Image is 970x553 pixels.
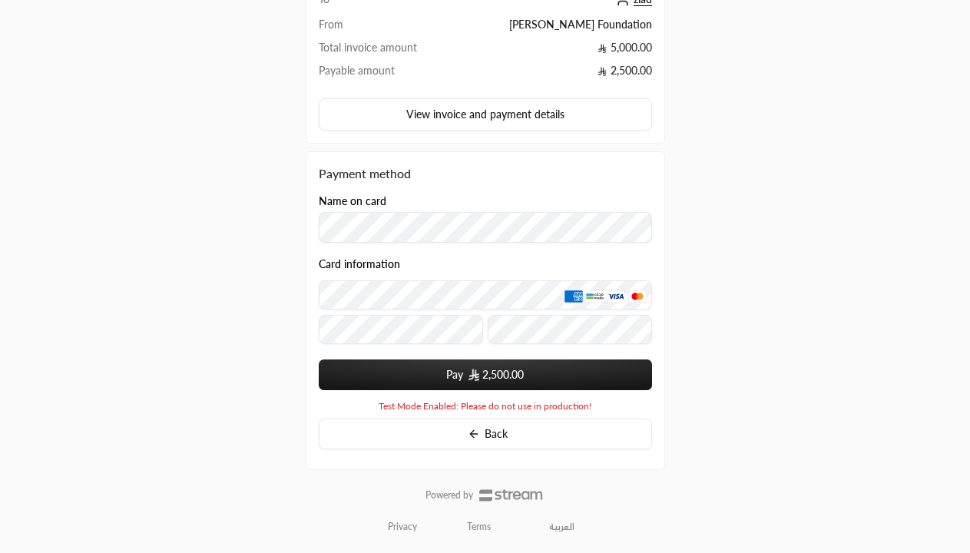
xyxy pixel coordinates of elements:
img: Visa [607,290,625,302]
td: Total invoice amount [319,40,455,63]
div: Card information [319,258,652,349]
img: MasterCard [628,290,647,302]
img: SAR [468,369,479,381]
label: Name on card [319,195,386,207]
td: From [319,17,455,40]
td: Payable amount [319,63,455,86]
input: CVC [488,315,652,344]
span: Back [485,429,508,439]
a: العربية [541,513,583,541]
a: Terms [467,521,491,533]
legend: Card information [319,258,400,270]
button: Back [319,419,652,449]
img: MADA [585,290,604,302]
td: [PERSON_NAME] Foundation [454,17,651,40]
span: Test Mode Enabled: Please do not use in production! [379,400,591,412]
td: 5,000.00 [454,40,651,63]
input: Credit Card [319,280,652,310]
a: Privacy [388,521,417,533]
div: Payment method [319,164,652,183]
p: Powered by [425,489,473,502]
span: 2,500.00 [482,367,524,382]
img: AMEX [564,290,583,302]
button: View invoice and payment details [319,98,652,131]
input: Expiry date [319,315,483,344]
button: Pay SAR2,500.00 [319,359,652,390]
td: 2,500.00 [454,63,651,86]
div: Name on card [319,195,652,243]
